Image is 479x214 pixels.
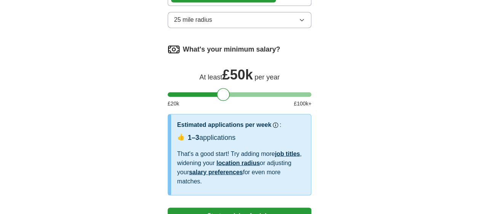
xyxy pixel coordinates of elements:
span: per year [255,73,280,81]
a: job titles [275,150,300,157]
div: applications [188,133,235,143]
span: £ 50k [222,67,253,83]
a: salary preferences [189,169,243,175]
span: £ 20 k [168,100,179,108]
h3: Estimated applications per week [177,120,271,130]
label: What's your minimum salary? [183,44,280,55]
span: At least [199,73,222,81]
span: 👍 [177,133,185,142]
img: salary.png [168,43,180,55]
button: 25 mile radius [168,12,312,28]
div: That's a good start! Try adding more , widening your or adjusting your for even more matches. [177,149,305,186]
span: 1–3 [188,134,199,141]
a: location radius [216,159,260,166]
span: 25 mile radius [174,15,212,24]
h3: : [280,120,281,130]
